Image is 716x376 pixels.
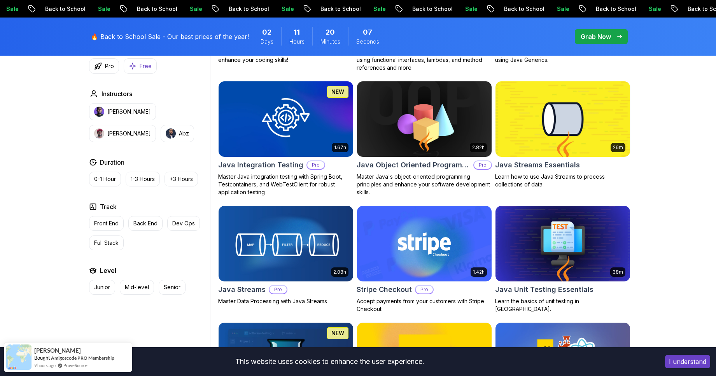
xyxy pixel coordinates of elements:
p: Accept payments from your customers with Stripe Checkout. [357,297,492,313]
span: Days [261,38,273,46]
button: Junior [89,280,115,295]
button: Senior [159,280,186,295]
span: Hours [289,38,305,46]
button: Accept cookies [665,355,710,368]
p: 1.67h [334,144,346,151]
p: Pro [416,286,433,293]
a: Java Object Oriented Programming card2.82hJava Object Oriented ProgrammingProMaster Java's object... [357,81,492,196]
h2: Java Integration Testing [218,160,303,170]
p: [PERSON_NAME] [107,108,151,116]
span: 11 Hours [294,27,300,38]
p: Back End [133,220,158,227]
p: Pro [105,62,114,70]
span: Seconds [356,38,379,46]
h2: Java Streams [218,284,266,295]
h2: Java Streams Essentials [495,160,580,170]
p: NEW [331,329,344,337]
p: Learn to write efficient and scalable Java code using functional interfaces, lambdas, and method ... [357,48,492,72]
p: Abz [179,130,189,137]
p: Back to School [567,5,620,13]
p: Sale [253,5,278,13]
button: Front End [89,216,124,231]
img: instructor img [94,107,104,117]
span: Bought [34,355,50,361]
p: Sale [436,5,461,13]
p: [PERSON_NAME] [107,130,151,137]
a: Java Streams card2.08hJava StreamsProMaster Data Processing with Java Streams [218,206,354,305]
p: Sale [620,5,645,13]
a: Java Streams Essentials card26mJava Streams EssentialsLearn how to use Java Streams to process co... [495,81,630,188]
p: Front End [94,220,119,227]
p: Learn to write robust, type-safe code and algorithms using Java Generics. [495,48,630,64]
p: Sale [345,5,369,13]
img: Java Streams card [219,206,353,281]
p: Grab Now [581,32,611,41]
h2: Level [100,266,116,275]
p: Pro [474,161,491,169]
h2: Duration [100,158,124,167]
button: Dev Ops [167,216,200,231]
p: 1.42h [473,269,485,275]
img: instructor img [94,128,104,139]
p: Master Java integration testing with Spring Boot, Testcontainers, and WebTestClient for robust ap... [218,173,354,196]
button: Mid-level [120,280,154,295]
p: Back to School [108,5,161,13]
button: instructor imgAbz [161,125,194,142]
img: Java Streams Essentials card [495,81,630,157]
p: Back to School [659,5,712,13]
button: Free [124,58,157,74]
p: Junior [94,283,110,291]
img: Java Object Oriented Programming card [357,81,492,157]
p: Back to School [200,5,253,13]
a: Java Integration Testing card1.67hNEWJava Integration TestingProMaster Java integration testing w... [218,81,354,196]
span: 9 hours ago [34,362,56,369]
h2: Instructors [102,89,132,98]
p: Sale [69,5,94,13]
span: [PERSON_NAME] [34,347,81,354]
img: Java Integration Testing card [219,81,353,157]
h2: Java Object Oriented Programming [357,160,470,170]
a: Stripe Checkout card1.42hStripe CheckoutProAccept payments from your customers with Stripe Checkout. [357,206,492,313]
p: 0-1 Hour [94,175,116,183]
img: Stripe Checkout card [357,206,492,281]
span: 2 Days [262,27,271,38]
p: Mid-level [125,283,149,291]
p: Free [140,62,152,70]
p: 38m [613,269,623,275]
button: Full Stack [89,235,124,250]
p: 2.08h [333,269,346,275]
span: 7 Seconds [363,27,372,38]
div: This website uses cookies to enhance the user experience. [6,353,653,370]
p: 2.82h [472,144,485,151]
p: Back to School [475,5,528,13]
button: 1-3 Hours [126,172,160,186]
p: NEW [331,88,344,96]
span: 20 Minutes [326,27,335,38]
a: Amigoscode PRO Membership [51,355,114,361]
img: instructor img [166,128,176,139]
button: instructor img[PERSON_NAME] [89,103,156,120]
p: 🔥 Back to School Sale - Our best prices of the year! [91,32,249,41]
p: Back to School [16,5,69,13]
img: provesource social proof notification image [6,344,32,370]
img: Java Unit Testing Essentials card [495,206,630,281]
p: Dev Ops [172,220,195,227]
p: Master Java's object-oriented programming principles and enhance your software development skills. [357,173,492,196]
p: Full Stack [94,239,119,247]
button: Back End [128,216,163,231]
a: ProveSource [63,362,88,369]
a: Java Unit Testing Essentials card38mJava Unit Testing EssentialsLearn the basics of unit testing ... [495,206,630,313]
p: Learn how to use Java Streams to process collections of data. [495,173,630,188]
p: 26m [613,144,623,151]
p: Back to School [292,5,345,13]
p: Sale [528,5,553,13]
p: Pro [307,161,324,169]
button: +3 Hours [165,172,198,186]
p: +3 Hours [170,175,193,183]
p: Learn data structures in [GEOGRAPHIC_DATA] to enhance your coding skills! [218,48,354,64]
p: Master Data Processing with Java Streams [218,297,354,305]
p: Pro [270,286,287,293]
button: 0-1 Hour [89,172,121,186]
span: Minutes [320,38,340,46]
p: Senior [164,283,180,291]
